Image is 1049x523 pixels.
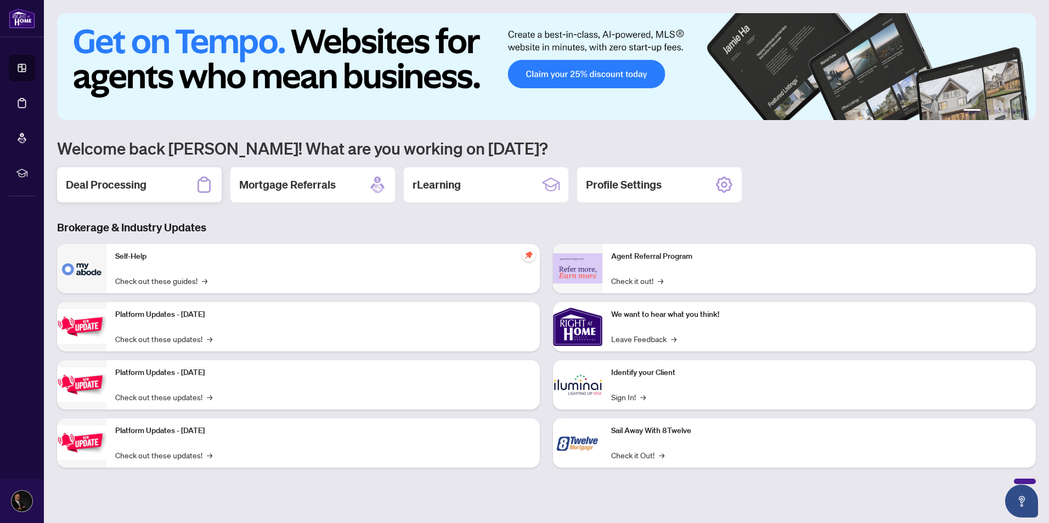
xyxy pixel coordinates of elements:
[207,333,212,345] span: →
[553,418,602,468] img: Sail Away With 8Twelve
[611,251,1027,263] p: Agent Referral Program
[553,253,602,283] img: Agent Referral Program
[671,333,676,345] span: →
[115,391,212,403] a: Check out these updates!→
[413,177,461,192] h2: rLearning
[553,302,602,351] img: We want to hear what you think!
[57,425,106,460] img: Platform Updates - June 23, 2025
[963,109,981,113] button: 1
[640,391,646,403] span: →
[586,177,662,192] h2: Profile Settings
[611,449,664,461] a: Check it Out!→
[611,367,1027,379] p: Identify your Client
[57,13,1036,120] img: Slide 0
[115,449,212,461] a: Check out these updates!→
[66,177,146,192] h2: Deal Processing
[9,8,35,29] img: logo
[115,251,531,263] p: Self-Help
[207,449,212,461] span: →
[57,309,106,344] img: Platform Updates - July 21, 2025
[658,275,663,287] span: →
[115,275,207,287] a: Check out these guides!→
[611,425,1027,437] p: Sail Away With 8Twelve
[611,333,676,345] a: Leave Feedback→
[1012,109,1016,113] button: 5
[659,449,664,461] span: →
[553,360,602,410] img: Identify your Client
[611,391,646,403] a: Sign In!→
[115,367,531,379] p: Platform Updates - [DATE]
[57,138,1036,158] h1: Welcome back [PERSON_NAME]! What are you working on [DATE]?
[1003,109,1007,113] button: 4
[207,391,212,403] span: →
[57,367,106,402] img: Platform Updates - July 8, 2025
[611,275,663,287] a: Check it out!→
[994,109,999,113] button: 3
[202,275,207,287] span: →
[57,220,1036,235] h3: Brokerage & Industry Updates
[985,109,990,113] button: 2
[57,244,106,293] img: Self-Help
[611,309,1027,321] p: We want to hear what you think!
[1005,485,1038,518] button: Open asap
[239,177,336,192] h2: Mortgage Referrals
[115,309,531,321] p: Platform Updates - [DATE]
[115,425,531,437] p: Platform Updates - [DATE]
[1020,109,1025,113] button: 6
[12,491,32,511] img: Profile Icon
[522,248,535,261] span: pushpin
[115,333,212,345] a: Check out these updates!→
